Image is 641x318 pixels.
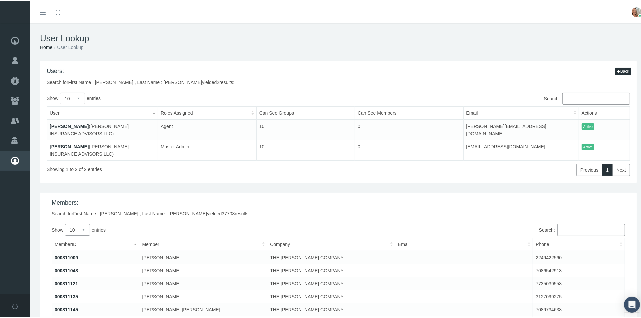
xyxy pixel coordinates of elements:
[338,223,625,235] label: Search:
[52,198,625,205] h4: Members:
[158,139,257,159] td: Master Admin
[533,263,625,276] td: 7086542913
[533,302,625,315] td: 7089734638
[355,118,463,139] td: 0
[463,105,579,118] th: Email: activate to sort column ascending
[355,105,463,118] th: Can See Members
[256,139,355,159] td: 10
[158,105,257,118] th: Roles Assigned: activate to sort column ascending
[139,276,267,289] td: [PERSON_NAME]
[55,280,78,285] a: 000811121
[576,163,602,175] a: Previous
[139,237,267,250] th: Member: activate to sort column ascending
[624,295,640,311] div: Open Intercom Messenger
[533,276,625,289] td: 7735039558
[60,91,85,103] select: Showentries
[615,66,631,74] button: Back
[50,143,89,148] a: [PERSON_NAME]
[267,276,395,289] td: THE [PERSON_NAME] COMPANY
[267,302,395,315] td: THE [PERSON_NAME] COMPANY
[47,139,158,159] td: ([PERSON_NAME] INSURANCE ADVISORS LLC)
[47,91,338,103] label: Show entries
[533,289,625,302] td: 3127099275
[267,263,395,276] td: THE [PERSON_NAME] COMPANY
[395,237,533,250] th: Email: activate to sort column ascending
[52,237,139,250] th: MemberID: activate to sort column descending
[612,163,630,175] a: Next
[338,91,630,103] label: Search:
[267,237,395,250] th: Company: activate to sort column ascending
[55,293,78,298] a: 000811135
[139,263,267,276] td: [PERSON_NAME]
[55,306,78,311] a: 000811145
[217,78,219,84] span: 2
[256,105,355,118] th: Can See Groups
[582,142,595,149] span: Active
[222,210,235,215] span: 37708
[52,42,83,50] li: User Lookup
[602,163,613,175] a: 1
[50,122,89,128] a: [PERSON_NAME]
[139,302,267,315] td: [PERSON_NAME] [PERSON_NAME]
[533,250,625,263] td: 2249422560
[47,118,158,139] td: ([PERSON_NAME] INSURANCE ADVISORS LLC)
[267,289,395,302] td: THE [PERSON_NAME] COMPANY
[47,77,234,85] div: Search for yielded results:
[68,78,202,84] span: First Name : [PERSON_NAME] , Last Name : [PERSON_NAME]
[557,223,625,235] input: Search:
[533,237,625,250] th: Phone: activate to sort column ascending
[40,32,637,42] h1: User Lookup
[582,122,595,129] span: Active
[158,118,257,139] td: Agent
[463,139,579,159] td: [EMAIL_ADDRESS][DOMAIN_NAME]
[463,118,579,139] td: [PERSON_NAME][EMAIL_ADDRESS][DOMAIN_NAME]
[40,43,52,49] a: Home
[52,209,625,216] div: Search for yielded results:
[256,118,355,139] td: 10
[267,250,395,263] td: THE [PERSON_NAME] COMPANY
[139,250,267,263] td: [PERSON_NAME]
[47,66,234,74] h4: Users:
[52,223,338,234] label: Show entries
[579,105,630,118] th: Actions
[55,254,78,259] a: 000811009
[73,210,207,215] span: First Name : [PERSON_NAME] , Last Name : [PERSON_NAME]
[47,105,158,118] th: User: activate to sort column descending
[139,289,267,302] td: [PERSON_NAME]
[65,223,90,234] select: Showentries
[562,91,630,103] input: Search:
[55,267,78,272] a: 000811048
[355,139,463,159] td: 0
